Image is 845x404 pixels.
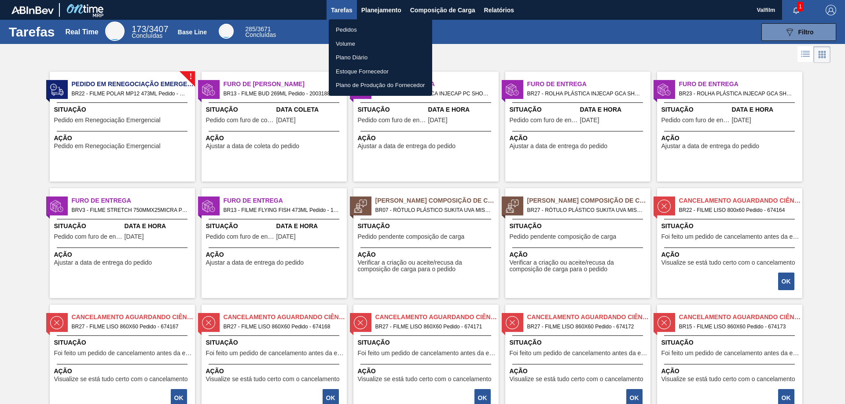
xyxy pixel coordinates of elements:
a: Plano de Produção do Fornecedor [329,78,432,92]
a: Estoque Fornecedor [329,65,432,79]
a: Pedidos [329,23,432,37]
a: Volume [329,37,432,51]
a: Plano Diário [329,51,432,65]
